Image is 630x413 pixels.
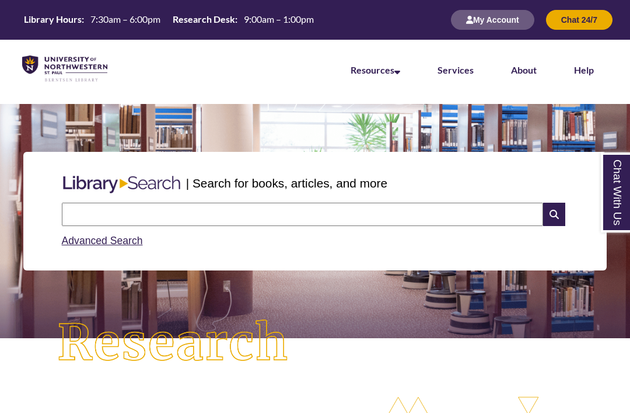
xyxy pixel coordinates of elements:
[546,10,612,30] button: Chat 24/7
[19,13,318,27] a: Hours Today
[437,64,474,75] a: Services
[451,10,534,30] button: My Account
[574,64,594,75] a: Help
[546,15,612,25] a: Chat 24/7
[244,13,314,25] span: 9:00am – 1:00pm
[186,174,387,192] p: | Search for books, articles, and more
[22,55,107,82] img: UNWSP Library Logo
[32,294,315,393] img: Research
[351,64,400,75] a: Resources
[62,235,143,247] a: Advanced Search
[90,13,160,25] span: 7:30am – 6:00pm
[168,13,239,26] th: Research Desk:
[511,64,537,75] a: About
[451,15,534,25] a: My Account
[57,171,186,198] img: Libary Search
[19,13,86,26] th: Library Hours:
[543,203,565,226] i: Search
[19,13,318,26] table: Hours Today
